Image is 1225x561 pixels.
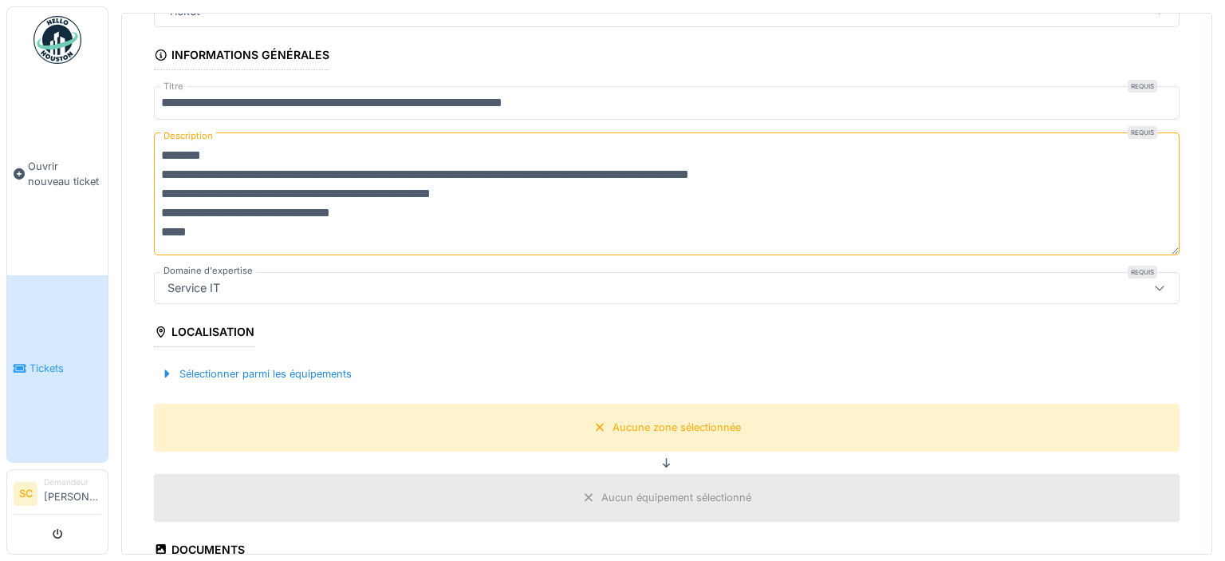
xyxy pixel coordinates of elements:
[1128,266,1157,279] div: Requis
[601,490,751,505] div: Aucun équipement sélectionné
[14,482,37,506] li: SC
[154,363,358,385] div: Sélectionner parmi les équipements
[7,275,108,463] a: Tickets
[160,126,216,146] label: Description
[1128,126,1157,139] div: Requis
[44,476,101,511] li: [PERSON_NAME]
[154,320,254,347] div: Localisation
[612,420,741,435] div: Aucune zone sélectionnée
[154,43,329,70] div: Informations générales
[28,159,101,189] span: Ouvrir nouveau ticket
[14,476,101,515] a: SC Demandeur[PERSON_NAME]
[44,476,101,488] div: Demandeur
[1128,80,1157,93] div: Requis
[160,80,187,93] label: Titre
[33,16,81,64] img: Badge_color-CXgf-gQk.svg
[7,73,108,275] a: Ouvrir nouveau ticket
[30,361,101,376] span: Tickets
[160,264,256,278] label: Domaine d'expertise
[161,279,226,297] div: Service IT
